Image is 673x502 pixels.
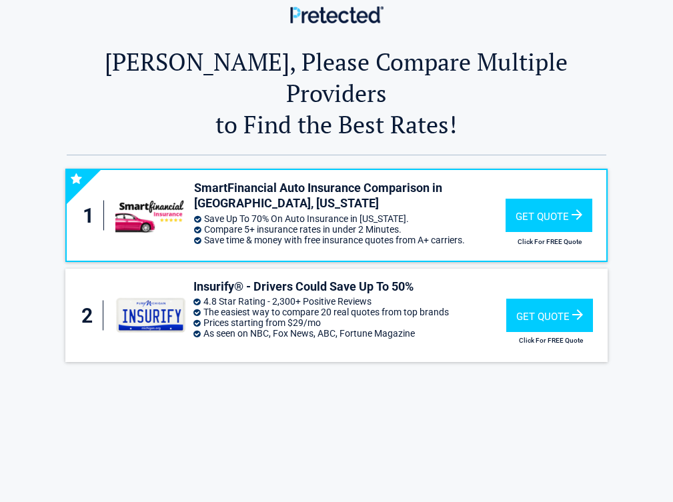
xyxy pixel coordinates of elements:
h3: SmartFinancial Auto Insurance Comparison in [GEOGRAPHIC_DATA], [US_STATE] [194,180,505,211]
img: Main Logo [290,6,384,23]
div: 2 [79,301,103,331]
h2: [PERSON_NAME], Please Compare Multiple Providers to Find the Best Rates! [67,46,606,140]
li: The easiest way to compare 20 real quotes from top brands [193,307,506,317]
li: 4.8 Star Rating - 2,300+ Positive Reviews [193,296,506,307]
div: Get Quote [506,299,593,332]
img: smartfinancial's logo [115,198,187,233]
li: Compare 5+ insurance rates in under 2 Minutes. [194,224,505,235]
h3: Insurify® - Drivers Could Save Up To 50% [193,279,506,294]
li: Prices starting from $29/mo [193,317,506,328]
h2: Click For FREE Quote [506,238,594,245]
img: insurify's logo [115,298,187,333]
li: As seen on NBC, Fox News, ABC, Fortune Magazine [193,328,506,339]
div: Get Quote [506,199,592,232]
li: Save Up To 70% On Auto Insurance in [US_STATE]. [194,213,505,224]
li: Save time & money with free insurance quotes from A+ carriers. [194,235,505,245]
h2: Click For FREE Quote [506,337,596,344]
div: 1 [80,201,105,231]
